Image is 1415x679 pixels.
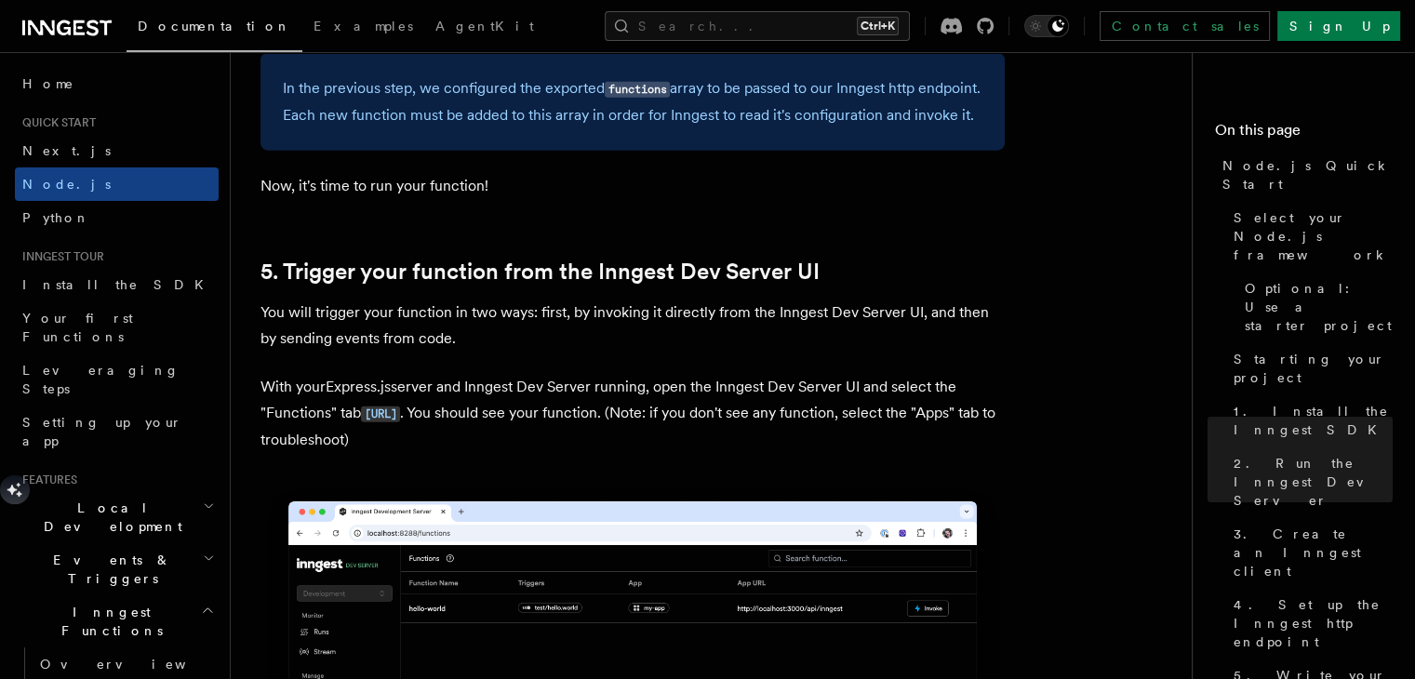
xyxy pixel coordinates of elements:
span: Events & Triggers [15,551,203,588]
a: 5. Trigger your function from the Inngest Dev Server UI [260,259,820,285]
a: Your first Functions [15,301,219,353]
span: Leveraging Steps [22,363,180,396]
a: Documentation [127,6,302,52]
a: Leveraging Steps [15,353,219,406]
span: 4. Set up the Inngest http endpoint [1234,595,1393,651]
kbd: Ctrl+K [857,17,899,35]
span: Features [15,473,77,487]
span: Python [22,210,90,225]
a: Node.js [15,167,219,201]
span: Next.js [22,143,111,158]
p: You will trigger your function in two ways: first, by invoking it directly from the Inngest Dev S... [260,300,1005,352]
button: Local Development [15,491,219,543]
span: 1. Install the Inngest SDK [1234,402,1393,439]
a: Starting your project [1226,342,1393,394]
span: Setting up your app [22,415,182,448]
button: Events & Triggers [15,543,219,595]
span: Install the SDK [22,277,215,292]
p: In the previous step, we configured the exported array to be passed to our Inngest http endpoint.... [283,75,982,128]
button: Toggle dark mode [1024,15,1069,37]
a: Next.js [15,134,219,167]
button: Inngest Functions [15,595,219,647]
span: Overview [40,657,232,672]
a: Home [15,67,219,100]
a: Optional: Use a starter project [1237,272,1393,342]
span: Inngest Functions [15,603,201,640]
a: Node.js Quick Start [1215,149,1393,201]
a: Sign Up [1277,11,1400,41]
span: Node.js Quick Start [1222,156,1393,193]
button: Search...Ctrl+K [605,11,910,41]
span: AgentKit [435,19,534,33]
span: Node.js [22,177,111,192]
span: Select your Node.js framework [1234,208,1393,264]
a: Contact sales [1100,11,1270,41]
p: With your Express.js server and Inngest Dev Server running, open the Inngest Dev Server UI and se... [260,374,1005,453]
span: Starting your project [1234,350,1393,387]
a: 2. Run the Inngest Dev Server [1226,446,1393,517]
a: AgentKit [424,6,545,50]
span: Quick start [15,115,96,130]
span: Local Development [15,499,203,536]
span: Documentation [138,19,291,33]
h4: On this page [1215,119,1393,149]
a: [URL] [361,404,400,421]
a: Python [15,201,219,234]
span: Optional: Use a starter project [1245,279,1393,335]
span: 3. Create an Inngest client [1234,525,1393,580]
span: Home [22,74,74,93]
a: Select your Node.js framework [1226,201,1393,272]
a: Install the SDK [15,268,219,301]
a: Setting up your app [15,406,219,458]
p: Now, it's time to run your function! [260,173,1005,199]
a: 1. Install the Inngest SDK [1226,394,1393,446]
span: Inngest tour [15,249,104,264]
a: 4. Set up the Inngest http endpoint [1226,588,1393,659]
a: 3. Create an Inngest client [1226,517,1393,588]
a: Examples [302,6,424,50]
span: Examples [314,19,413,33]
code: functions [605,82,670,98]
span: 2. Run the Inngest Dev Server [1234,454,1393,510]
code: [URL] [361,406,400,422]
span: Your first Functions [22,311,133,344]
